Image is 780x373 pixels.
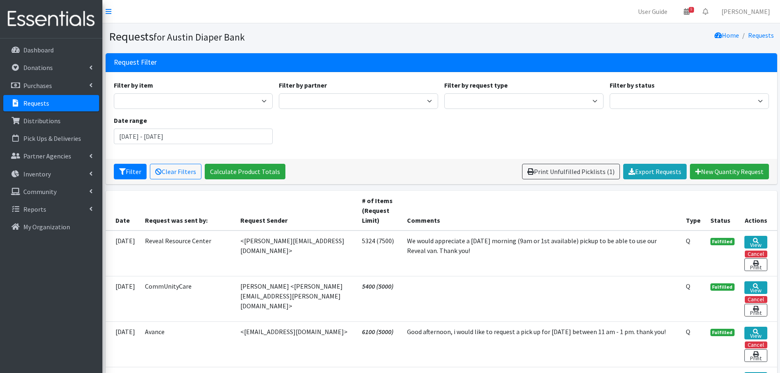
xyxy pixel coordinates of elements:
[114,58,157,67] h3: Request Filter
[23,134,81,142] p: Pick Ups & Deliveries
[689,7,694,13] span: 9
[677,3,696,20] a: 9
[714,31,739,39] a: Home
[744,236,767,249] a: View
[715,3,777,20] a: [PERSON_NAME]
[3,166,99,182] a: Inventory
[710,329,735,336] span: Fulfilled
[23,170,51,178] p: Inventory
[140,231,235,276] td: Reveal Resource Center
[114,80,153,90] label: Filter by item
[23,81,52,90] p: Purchases
[357,321,402,367] td: 6100 (5000)
[205,164,285,179] a: Calculate Product Totals
[710,238,735,245] span: Fulfilled
[3,130,99,147] a: Pick Ups & Deliveries
[3,77,99,94] a: Purchases
[114,129,273,144] input: January 1, 2011 - December 31, 2011
[114,164,147,179] button: Filter
[739,191,777,231] th: Actions
[748,31,774,39] a: Requests
[710,283,735,291] span: Fulfilled
[686,282,690,290] abbr: Quantity
[106,321,140,367] td: [DATE]
[610,80,655,90] label: Filter by status
[705,191,740,231] th: Status
[106,191,140,231] th: Date
[444,80,508,90] label: Filter by request type
[235,191,357,231] th: Request Sender
[3,95,99,111] a: Requests
[402,231,681,276] td: We would appreciate a [DATE] morning (9am or 1st available) pickup to be able to use our Reveal v...
[23,117,61,125] p: Distributions
[106,276,140,321] td: [DATE]
[402,321,681,367] td: Good afternoon, i would like to request a pick up for [DATE] between 11 am - 1 pm. thank you!
[744,258,767,271] a: Print
[357,276,402,321] td: 5400 (5000)
[3,148,99,164] a: Partner Agencies
[3,59,99,76] a: Donations
[744,304,767,316] a: Print
[140,276,235,321] td: CommUnityCare
[3,42,99,58] a: Dashboard
[357,191,402,231] th: # of Items (Request Limit)
[109,29,439,44] h1: Requests
[744,349,767,362] a: Print
[681,191,705,231] th: Type
[23,46,54,54] p: Dashboard
[3,113,99,129] a: Distributions
[235,321,357,367] td: <[EMAIL_ADDRESS][DOMAIN_NAME]>
[357,231,402,276] td: 5324 (7500)
[522,164,620,179] a: Print Unfulfilled Picklists (1)
[623,164,687,179] a: Export Requests
[23,152,71,160] p: Partner Agencies
[3,183,99,200] a: Community
[114,115,147,125] label: Date range
[745,251,767,258] button: Cancel
[690,164,769,179] a: New Quantity Request
[154,31,245,43] small: for Austin Diaper Bank
[3,201,99,217] a: Reports
[3,5,99,33] img: HumanEssentials
[23,223,70,231] p: My Organization
[3,219,99,235] a: My Organization
[23,188,57,196] p: Community
[744,281,767,294] a: View
[235,276,357,321] td: [PERSON_NAME] <[PERSON_NAME][EMAIL_ADDRESS][PERSON_NAME][DOMAIN_NAME]>
[402,191,681,231] th: Comments
[279,80,327,90] label: Filter by partner
[140,191,235,231] th: Request was sent by:
[745,296,767,303] button: Cancel
[686,328,690,336] abbr: Quantity
[23,205,46,213] p: Reports
[235,231,357,276] td: <[PERSON_NAME][EMAIL_ADDRESS][DOMAIN_NAME]>
[150,164,201,179] a: Clear Filters
[23,63,53,72] p: Donations
[631,3,674,20] a: User Guide
[744,327,767,339] a: View
[745,341,767,348] button: Cancel
[23,99,49,107] p: Requests
[686,237,690,245] abbr: Quantity
[106,231,140,276] td: [DATE]
[140,321,235,367] td: Avance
